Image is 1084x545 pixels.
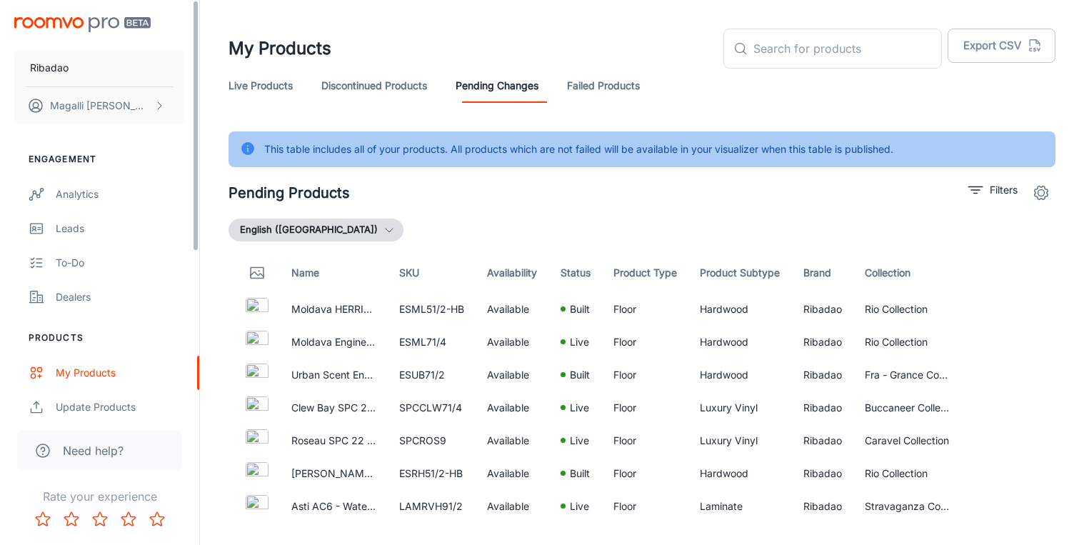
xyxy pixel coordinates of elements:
td: Rio Collection [853,457,961,490]
td: ESML51/2-HB [388,293,476,326]
td: ESRH51/2-HB [388,457,476,490]
td: Buccaneer Collection [853,391,961,424]
td: ESML71/4 [388,326,476,359]
button: Rate 1 star [29,505,57,534]
p: Moldava HERRINGBONE Engineered [GEOGRAPHIC_DATA] [291,301,376,317]
td: Floor [602,457,688,490]
td: Ribadao [792,359,853,391]
button: Rate 5 star [143,505,171,534]
td: Floor [602,293,688,326]
p: Live [570,433,589,449]
p: Live [570,499,589,514]
button: Export CSV [948,29,1055,63]
svg: Thumbnail [249,264,266,281]
button: Rate 3 star [86,505,114,534]
a: Live Products [229,69,293,103]
p: Built [570,301,590,317]
h1: My Products [229,36,331,61]
td: Floor [602,391,688,424]
div: Dealers [56,289,185,305]
td: Ribadao [792,424,853,457]
div: Update Products [56,399,185,415]
p: Filters [990,182,1018,198]
div: Analytics [56,186,185,202]
td: Available [476,490,548,523]
p: Ribadao [30,60,69,76]
td: Floor [602,490,688,523]
button: Rate 4 star [114,505,143,534]
a: Discontinued Products [321,69,427,103]
td: Ribadao [792,293,853,326]
td: Rio Collection [853,293,961,326]
td: Available [476,326,548,359]
button: settings [1027,179,1055,207]
td: Rio Collection [853,326,961,359]
img: Roomvo PRO Beta [14,17,151,32]
td: LAMRVH91/2 [388,490,476,523]
th: Status [549,253,602,293]
td: Ribadao [792,490,853,523]
th: Product Subtype [688,253,791,293]
td: Laminate [688,490,791,523]
td: Fra - Grance Collection [853,359,961,391]
div: This table includes all of your products. All products which are not failed will be available in ... [264,136,893,163]
th: Name [280,253,388,293]
p: Rate your experience [11,488,188,505]
p: Urban Scent Engineered European Oak [291,367,376,383]
a: Pending Changes [456,69,538,103]
th: Product Type [602,253,688,293]
td: Luxury Vinyl [688,391,791,424]
p: Asti AC6 - Waterproof [291,499,376,514]
a: Failed Products [567,69,640,103]
p: [PERSON_NAME] Engineered [GEOGRAPHIC_DATA] [291,466,376,481]
button: filter [965,179,1021,201]
th: Brand [792,253,853,293]
td: Floor [602,359,688,391]
td: Stravaganza Collection [853,490,961,523]
span: Need help? [63,442,124,459]
th: Availability [476,253,548,293]
td: Available [476,391,548,424]
input: Search for products [753,29,942,69]
td: Ribadao [792,391,853,424]
p: Built [570,367,590,383]
p: Built [570,466,590,481]
p: Magalli [PERSON_NAME] [50,98,151,114]
th: SKU [388,253,476,293]
td: Ribadao [792,326,853,359]
td: Available [476,457,548,490]
div: To-do [56,255,185,271]
td: Hardwood [688,457,791,490]
th: Collection [853,253,961,293]
button: English ([GEOGRAPHIC_DATA]) [229,219,403,241]
p: Live [570,400,589,416]
td: Available [476,424,548,457]
td: Ribadao [792,457,853,490]
p: Moldava Engineered [GEOGRAPHIC_DATA] [291,334,376,350]
div: My Products [56,365,185,381]
div: Leads [56,221,185,236]
td: Hardwood [688,326,791,359]
td: Floor [602,326,688,359]
td: Available [476,293,548,326]
td: Hardwood [688,293,791,326]
td: SPCROS9 [388,424,476,457]
button: Ribadao [14,49,185,86]
h2: Pending Products [229,182,350,204]
td: Floor [602,424,688,457]
button: Magalli [PERSON_NAME] [14,87,185,124]
p: Live [570,334,589,350]
td: ESUB71/2 [388,359,476,391]
td: Hardwood [688,359,791,391]
td: SPCCLW71/4 [388,391,476,424]
p: Clew Bay SPC 20 MIL - Waterproof [291,400,376,416]
td: Luxury Vinyl [688,424,791,457]
td: Available [476,359,548,391]
td: Caravel Collection [853,424,961,457]
p: Roseau SPC 22 MIL - Waterproof [291,433,376,449]
button: Rate 2 star [57,505,86,534]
